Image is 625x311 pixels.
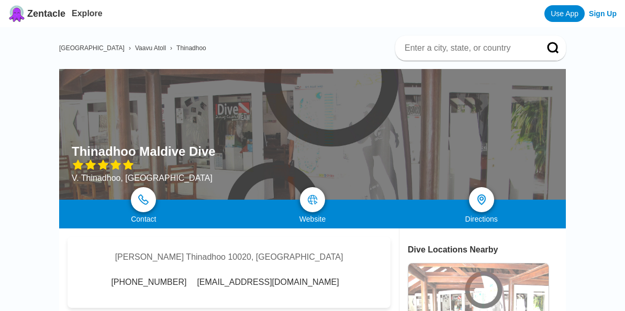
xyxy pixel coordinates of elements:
[307,194,318,205] img: map
[135,44,166,52] a: Vaavu Atoll
[397,215,566,223] div: Directions
[544,5,585,22] a: Use App
[72,174,216,183] div: V. Thinadhoo, [GEOGRAPHIC_DATA]
[408,245,566,255] div: Dive Locations Nearby
[138,194,149,205] img: phone
[115,252,343,262] div: [PERSON_NAME] Thinadhoo 10020, [GEOGRAPHIC_DATA]
[72,144,216,159] h1: Thinadhoo Maldive Dive
[59,44,125,52] a: [GEOGRAPHIC_DATA]
[129,44,131,52] span: ›
[111,278,186,286] a: [PHONE_NUMBER]
[197,278,339,287] span: [EMAIL_ADDRESS][DOMAIN_NAME]
[228,215,397,223] div: Website
[475,193,488,206] img: directions
[8,5,65,22] a: Zentacle logoZentacle
[59,215,228,223] div: Contact
[27,8,65,19] span: Zentacle
[176,44,206,52] a: Thinadhoo
[469,187,494,212] a: directions
[404,43,532,53] input: Enter a city, state, or country
[72,9,103,18] a: Explore
[170,44,172,52] span: ›
[8,5,25,22] img: Zentacle logo
[589,9,617,18] a: Sign Up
